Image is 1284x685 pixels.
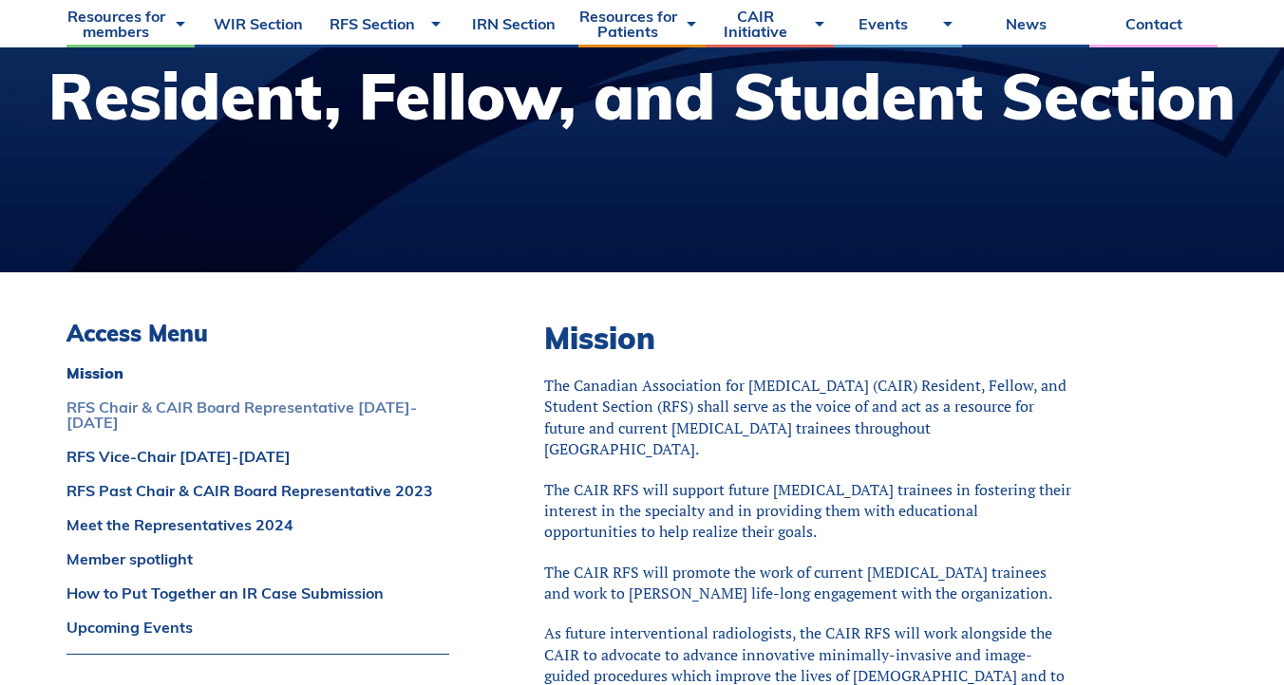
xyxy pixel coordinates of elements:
[66,483,449,498] a: RFS Past Chair & CAIR Board Representative 2023
[66,551,449,566] a: Member spotlight
[66,320,449,347] h3: Access Menu
[66,399,449,430] a: RFS Chair & CAIR Board Representative [DATE]-[DATE]
[544,320,1075,356] h2: Mission
[66,449,449,464] a: RFS Vice-Chair [DATE]-[DATE]
[66,585,449,601] a: How to Put Together an IR Case Submission
[48,65,1236,128] h1: Resident, Fellow, and Student Section
[544,479,1075,543] p: The CAIR RFS will support future [MEDICAL_DATA] trainees in fostering their interest in the speci...
[544,562,1075,604] p: The CAIR RFS will promote the work of current [MEDICAL_DATA] trainees and work to [PERSON_NAME] l...
[66,365,449,380] a: Mission
[66,517,449,532] a: Meet the Representatives 2024
[66,620,449,635] a: Upcoming Events
[544,375,1075,460] p: The Canadian Association for [MEDICAL_DATA] (CAIR) Resident, Fellow, and Student Section (RFS) sh...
